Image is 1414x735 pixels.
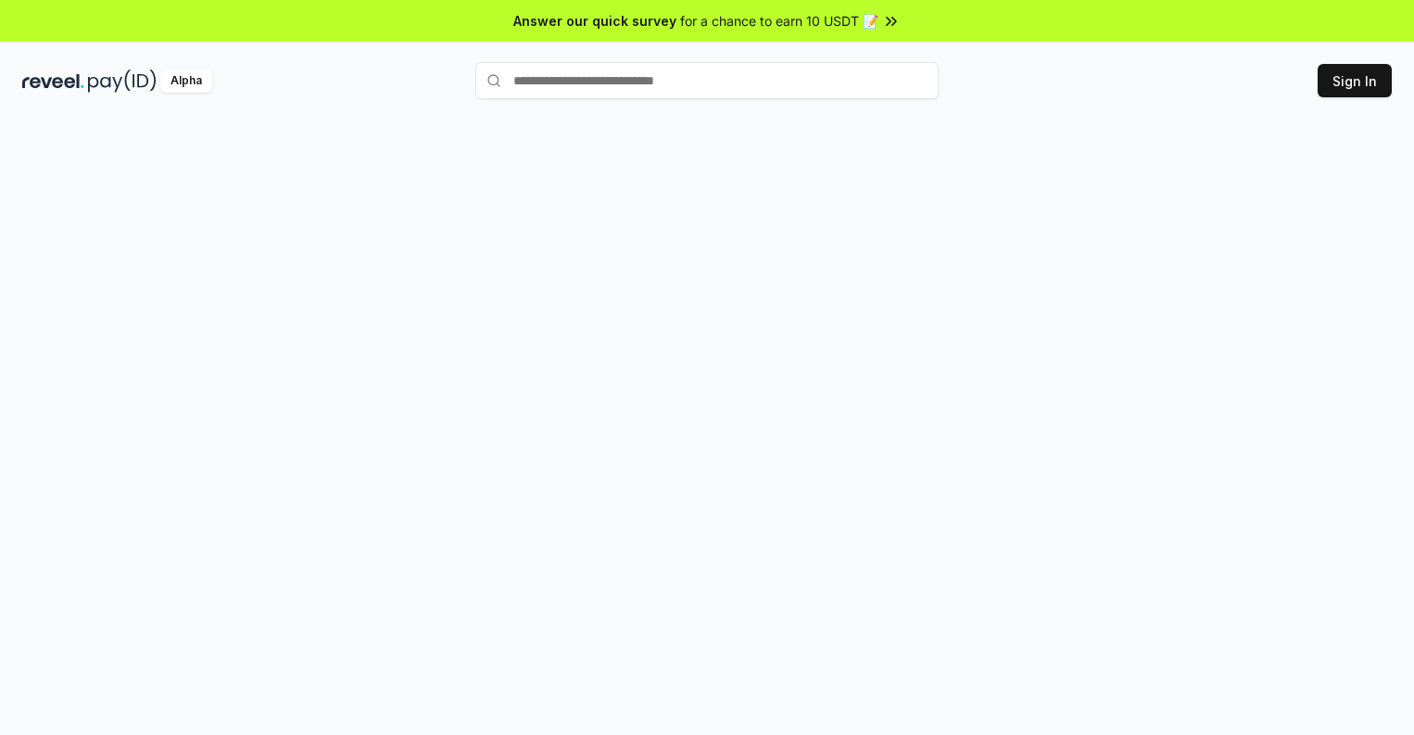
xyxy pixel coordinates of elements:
[88,70,157,93] img: pay_id
[160,70,212,93] div: Alpha
[1318,64,1392,97] button: Sign In
[513,11,676,31] span: Answer our quick survey
[22,70,84,93] img: reveel_dark
[680,11,878,31] span: for a chance to earn 10 USDT 📝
